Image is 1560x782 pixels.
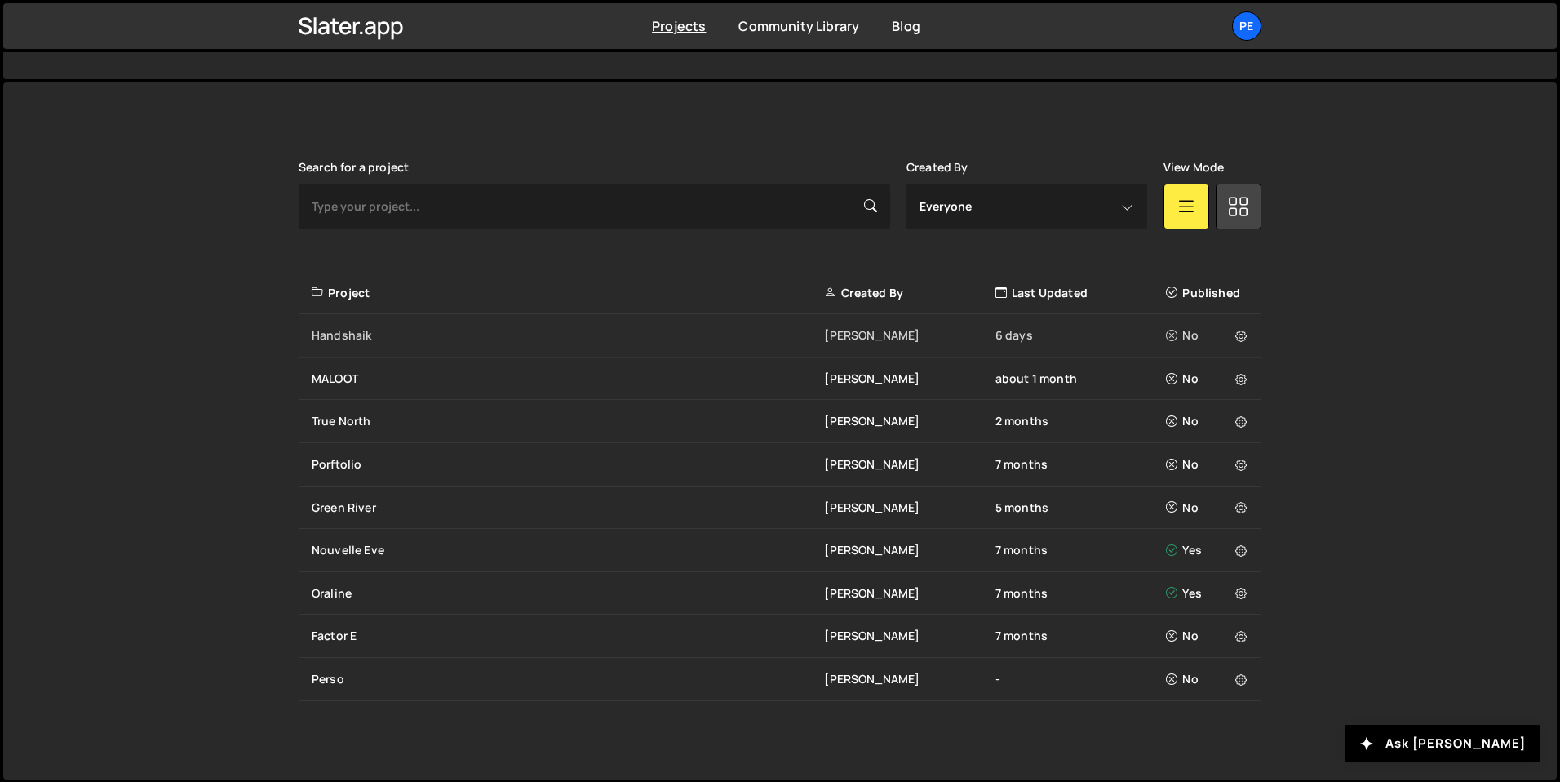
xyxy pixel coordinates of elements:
a: Projects [652,17,706,35]
a: Perso [PERSON_NAME] - No [299,658,1261,701]
div: 7 months [995,456,1166,473]
div: [PERSON_NAME] [824,542,995,558]
div: No [1166,671,1252,687]
a: Handshaik [PERSON_NAME] 6 days No [299,314,1261,358]
div: No [1166,413,1252,429]
div: [PERSON_NAME] [824,500,995,516]
label: Created By [906,161,968,174]
div: 5 months [995,500,1166,516]
div: Porftolio [312,456,824,473]
div: [PERSON_NAME] [824,327,995,344]
a: Community Library [738,17,859,35]
label: View Mode [1163,161,1224,174]
div: 7 months [995,628,1166,644]
div: [PERSON_NAME] [824,371,995,387]
div: [PERSON_NAME] [824,671,995,687]
div: Published [1166,285,1252,301]
div: Nouvelle Eve [312,542,824,558]
a: MALOOT [PERSON_NAME] about 1 month No [299,358,1261,401]
a: Oraline [PERSON_NAME] 7 months Yes [299,572,1261,615]
a: Nouvelle Eve [PERSON_NAME] 7 months Yes [299,529,1261,572]
a: Pe [1232,11,1261,41]
div: 6 days [995,327,1166,344]
div: [PERSON_NAME] [824,628,995,644]
div: Last Updated [995,285,1166,301]
label: Search for a project [299,161,409,174]
div: Perso [312,671,824,687]
div: MALOOT [312,371,824,387]
div: 2 months [995,413,1166,429]
div: Handshaik [312,327,824,344]
div: Oraline [312,585,824,602]
div: No [1166,500,1252,516]
div: 7 months [995,585,1166,602]
div: Yes [1166,585,1252,602]
a: Porftolio [PERSON_NAME] 7 months No [299,443,1261,487]
div: No [1166,456,1252,473]
div: 7 months [995,542,1166,558]
div: [PERSON_NAME] [824,585,995,602]
div: about 1 month [995,371,1166,387]
div: - [995,671,1166,687]
div: No [1166,628,1252,644]
div: Green River [312,500,824,516]
div: Created By [824,285,995,301]
div: True North [312,413,824,429]
a: Factor E [PERSON_NAME] 7 months No [299,615,1261,658]
a: True North [PERSON_NAME] 2 months No [299,400,1261,443]
div: No [1166,327,1252,344]
button: Ask [PERSON_NAME] [1345,725,1540,762]
div: Factor E [312,628,824,644]
div: Project [312,285,824,301]
a: Blog [892,17,920,35]
div: [PERSON_NAME] [824,413,995,429]
input: Type your project... [299,184,890,229]
div: No [1166,371,1252,387]
div: [PERSON_NAME] [824,456,995,473]
div: Yes [1166,542,1252,558]
a: Green River [PERSON_NAME] 5 months No [299,487,1261,530]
